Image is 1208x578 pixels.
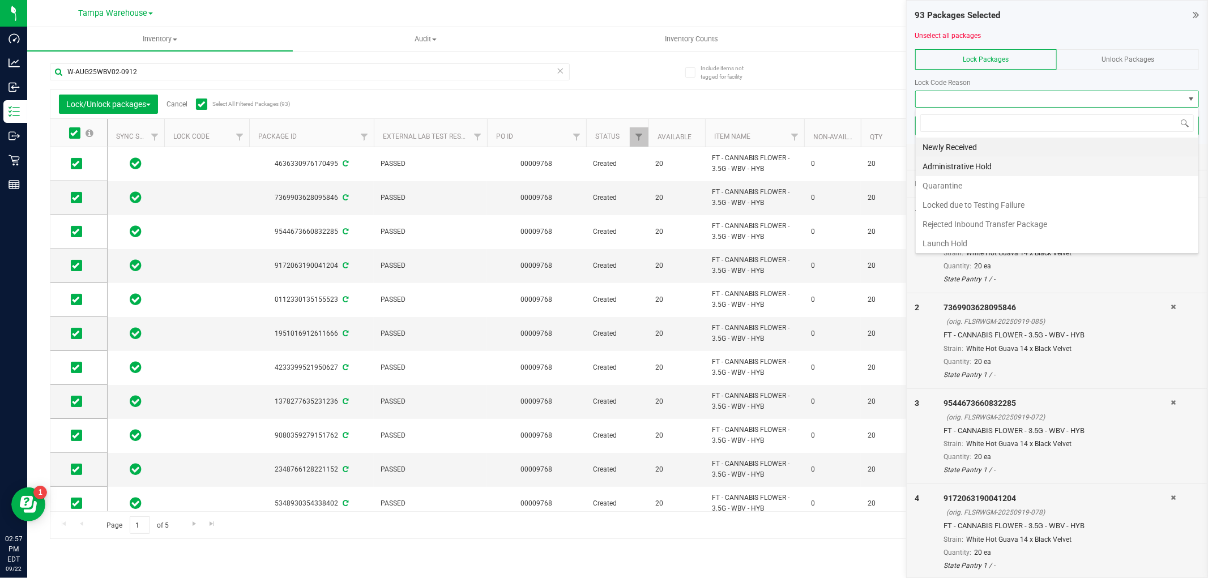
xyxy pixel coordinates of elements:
[974,549,991,556] span: 20 ea
[66,100,151,109] span: Lock/Unlock packages
[811,192,854,203] span: 0
[868,294,911,305] span: 20
[944,536,963,543] span: Strain:
[130,326,142,341] span: In Sync
[593,159,642,169] span: Created
[97,516,178,534] span: Page of 5
[811,396,854,407] span: 0
[655,192,698,203] span: 20
[915,303,920,312] span: 2
[650,34,733,44] span: Inventory Counts
[944,358,971,366] span: Quantity:
[130,224,142,239] span: In Sync
[521,160,553,168] a: 00009768
[258,132,297,140] a: Package ID
[944,549,971,556] span: Quantity:
[521,262,553,269] a: 00009768
[341,465,348,473] span: Sync from Compliance System
[341,194,348,202] span: Sync from Compliance System
[915,399,920,408] span: 3
[974,453,991,461] span: 20 ea
[946,507,1171,517] div: (orig. FLSRWGM-20250919-078)
[813,133,864,141] a: Non-Available
[521,228,553,236] a: 00009768
[521,465,553,473] a: 00009768
[944,425,1171,436] div: FT - CANNABIS FLOWER - 3.5G - WBV - HYB
[811,362,854,373] span: 0
[593,294,642,305] span: Created
[944,465,1171,475] div: State Pantry 1 / -
[966,345,1072,353] span: White Hot Guava 14 x Black Velvet
[230,127,249,147] a: Filter
[963,55,1009,63] span: Lock Packages
[593,396,642,407] span: Created
[8,33,20,44] inline-svg: Dashboard
[655,328,698,339] span: 20
[521,363,553,371] a: 00009768
[8,106,20,117] inline-svg: Inventory
[381,226,480,237] span: PASSED
[658,133,691,141] a: Available
[712,425,797,446] span: FT - CANNABIS FLOWER - 3.5G - WBV - HYB
[130,156,142,172] span: In Sync
[916,157,1198,176] li: Administrative Hold
[1102,55,1154,63] span: Unlock Packages
[341,363,348,371] span: Sync from Compliance System
[915,494,920,503] span: 4
[381,464,480,475] span: PASSED
[655,396,698,407] span: 20
[130,461,142,477] span: In Sync
[293,27,558,51] a: Audit
[5,564,22,573] p: 09/22
[593,498,642,509] span: Created
[944,440,963,448] span: Strain:
[8,130,20,142] inline-svg: Outbound
[944,370,1171,380] div: State Pantry 1 / -
[521,329,553,337] a: 00009768
[944,329,1171,341] div: FT - CANNABIS FLOWER - 3.5G - WBV - HYB
[655,294,698,305] span: 20
[593,328,642,339] span: Created
[8,82,20,93] inline-svg: Inbound
[381,498,480,509] span: PASSED
[341,262,348,269] span: Sync from Compliance System
[130,516,150,534] input: 1
[944,493,1171,504] div: 9172063190041204
[701,64,757,81] span: Include items not tagged for facility
[786,127,804,147] a: Filter
[130,292,142,307] span: In Sync
[944,345,963,353] span: Strain:
[944,560,1171,571] div: State Pantry 1 / -
[521,194,553,202] a: 00009768
[915,79,971,87] span: Lock Code Reason
[946,412,1171,422] div: (orig. FLSRWGM-20250919-072)
[944,397,1171,409] div: 9544673660832285
[567,127,586,147] a: Filter
[712,289,797,310] span: FT - CANNABIS FLOWER - 3.5G - WBV - HYB
[8,155,20,166] inline-svg: Retail
[247,498,375,509] div: 5348930354338402
[341,329,348,337] span: Sync from Compliance System
[655,498,698,509] span: 20
[811,430,854,441] span: 0
[247,430,375,441] div: 9080359279151762
[712,459,797,480] span: FT - CANNABIS FLOWER - 3.5G - WBV - HYB
[521,499,553,507] a: 00009768
[593,192,642,203] span: Created
[78,8,147,18] span: Tampa Warehouse
[186,516,202,532] a: Go to the next page
[712,323,797,344] span: FT - CANNABIS FLOWER - 3.5G - WBV - HYB
[655,362,698,373] span: 20
[655,226,698,237] span: 20
[341,160,348,168] span: Sync from Compliance System
[247,226,375,237] div: 9544673660832285
[381,294,480,305] span: PASSED
[247,396,375,407] div: 1378277635231236
[944,262,971,270] span: Quantity:
[130,495,142,511] span: In Sync
[868,464,911,475] span: 20
[521,296,553,303] a: 00009768
[966,536,1072,543] span: White Hot Guava 14 x Black Velvet
[966,440,1072,448] span: White Hot Guava 14 x Black Velvet
[868,362,911,373] span: 20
